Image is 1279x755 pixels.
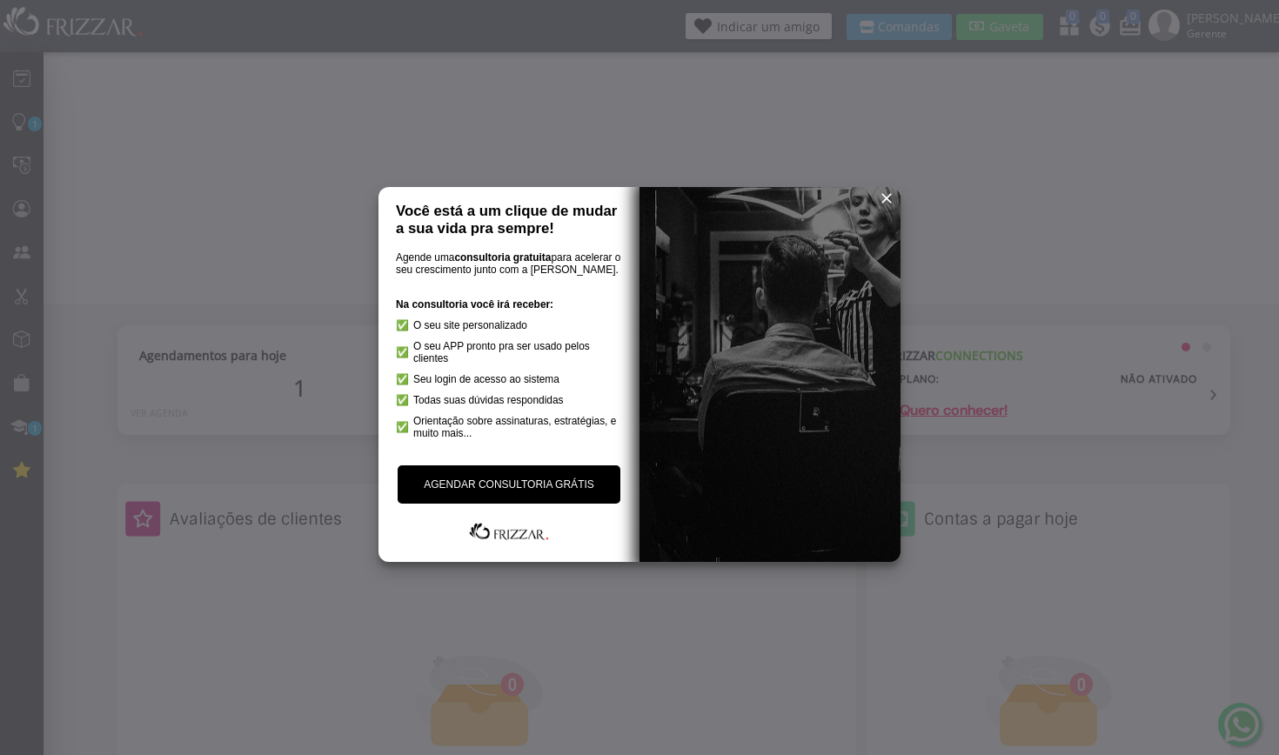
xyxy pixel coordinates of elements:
p: Agende uma para acelerar o seu crescimento junto com a [PERSON_NAME]. [396,251,622,276]
img: Frizzar [465,521,552,542]
li: O seu APP pronto pra ser usado pelos clientes [396,340,622,364]
li: Seu login de acesso ao sistema [396,373,622,385]
li: Todas suas dúvidas respondidas [396,394,622,406]
strong: Na consultoria você irá receber: [396,298,553,311]
li: O seu site personalizado [396,319,622,331]
h1: Você está a um clique de mudar a sua vida pra sempre! [396,203,622,237]
li: Orientação sobre assinaturas, estratégias, e muito mais... [396,415,622,439]
a: AGENDAR CONSULTORIA GRÁTIS [398,465,620,504]
button: ui-button [874,185,900,211]
strong: consultoria gratuita [454,251,551,264]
